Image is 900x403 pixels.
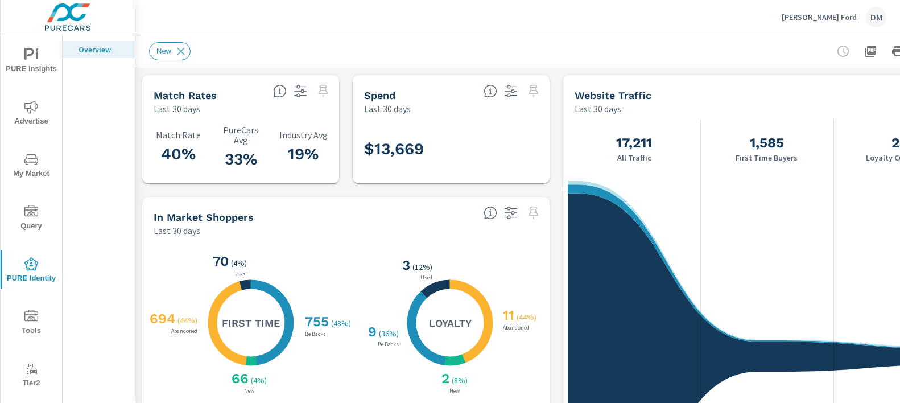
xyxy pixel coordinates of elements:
[273,84,287,98] span: Match rate: % of Identifiable Traffic. Pure Identity avg: Avg match rate of all PURE Identity cus...
[859,40,882,63] button: "Export Report to PDF"
[484,84,497,98] span: Total PureCars DigAdSpend. Data sourced directly from the Ad Platforms. Non-Purecars DigAd client...
[154,102,200,116] p: Last 30 days
[501,307,514,323] h3: 11
[231,258,249,268] p: ( 4% )
[418,275,435,281] p: Used
[216,125,265,145] p: PureCars Avg
[429,316,472,330] h5: Loyalty
[4,205,59,233] span: Query
[4,153,59,180] span: My Market
[575,102,621,116] p: Last 30 days
[279,145,328,164] h3: 19%
[79,44,126,55] p: Overview
[229,371,249,386] h3: 66
[63,41,135,58] div: Overview
[154,211,254,223] h5: In Market Shoppers
[303,331,328,337] p: Be Backs
[210,253,229,269] h3: 70
[484,206,497,220] span: Loyalty: Matched has purchased from the dealership before and has exhibited a preference through ...
[517,312,539,322] p: ( 44% )
[782,12,857,22] p: [PERSON_NAME] Ford
[154,130,203,140] p: Match Rate
[150,47,178,55] span: New
[452,375,470,385] p: ( 8% )
[575,89,651,101] h5: Website Traffic
[279,130,328,140] p: Industry Avg
[233,271,249,277] p: Used
[364,102,411,116] p: Last 30 days
[314,82,332,100] span: Select a preset date range to save this widget
[154,224,200,237] p: Last 30 days
[147,311,175,327] h3: 694
[525,204,543,222] span: Select a preset date range to save this widget
[447,388,462,394] p: New
[216,150,265,169] h3: 33%
[4,310,59,338] span: Tools
[501,325,531,331] p: Abandoned
[154,89,217,101] h5: Match Rates
[154,145,203,164] h3: 40%
[242,388,257,394] p: New
[222,316,280,330] h5: First Time
[4,100,59,128] span: Advertise
[169,328,200,334] p: Abandoned
[525,82,543,100] span: Select a preset date range to save this widget
[251,375,269,385] p: ( 4% )
[366,324,377,340] h3: 9
[400,257,410,273] h3: 3
[149,42,191,60] div: New
[364,139,424,159] h3: $13,669
[4,362,59,390] span: Tier2
[177,315,200,326] p: ( 44% )
[4,257,59,285] span: PURE Identity
[439,371,449,386] h3: 2
[331,318,353,328] p: ( 48% )
[364,89,395,101] h5: Spend
[4,48,59,76] span: PURE Insights
[303,314,329,330] h3: 755
[412,262,435,272] p: ( 12% )
[379,328,401,339] p: ( 36% )
[866,7,886,27] div: DM
[375,342,401,347] p: Be Backs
